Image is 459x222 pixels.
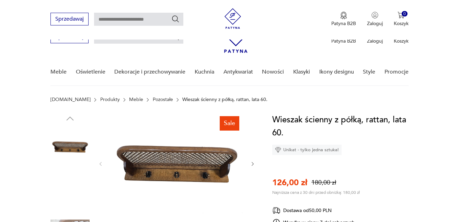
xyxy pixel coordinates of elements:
div: Sale [220,116,239,131]
img: Ikona medalu [340,12,347,19]
button: Zaloguj [367,12,383,27]
img: Ikona diamentu [275,147,281,153]
a: Kuchnia [195,59,214,85]
a: Meble [129,97,143,102]
img: Ikona koszyka [398,12,404,19]
button: Patyna B2B [331,12,356,27]
a: Dekoracje i przechowywanie [114,59,185,85]
a: Ikona medaluPatyna B2B [331,12,356,27]
a: Sprzedawaj [50,35,89,40]
a: Promocje [385,59,409,85]
a: Nowości [262,59,284,85]
p: 126,00 zł [272,177,307,188]
p: 180,00 zł [311,178,336,187]
div: Dostawa od 50,00 PLN [272,206,355,215]
p: Zaloguj [367,38,383,44]
a: Produkty [100,97,120,102]
img: Ikonka użytkownika [371,12,378,19]
p: Koszyk [394,20,409,27]
p: Patyna B2B [331,20,356,27]
img: Zdjęcie produktu Wieszak ścienny z półką, rattan, lata 60. [50,171,90,210]
button: Sprzedawaj [50,13,89,25]
a: Ikony designu [319,59,354,85]
a: Sprzedawaj [50,17,89,22]
p: Najniższa cena z 30 dni przed obniżką: 180,00 zł [272,190,360,195]
div: 0 [402,11,408,17]
img: Patyna - sklep z meblami i dekoracjami vintage [222,8,243,29]
a: Style [363,59,375,85]
img: Zdjęcie produktu Wieszak ścienny z półką, rattan, lata 60. [111,113,243,213]
a: Antykwariat [223,59,253,85]
p: Zaloguj [367,20,383,27]
img: Zdjęcie produktu Wieszak ścienny z półką, rattan, lata 60. [50,127,90,166]
a: Klasyki [293,59,310,85]
p: Patyna B2B [331,38,356,44]
p: Koszyk [394,38,409,44]
button: Szukaj [171,15,180,23]
h1: Wieszak ścienny z półką, rattan, lata 60. [272,113,415,140]
button: 0Koszyk [394,12,409,27]
a: Pozostałe [153,97,173,102]
p: Wieszak ścienny z półką, rattan, lata 60. [182,97,267,102]
div: Unikat - tylko jedna sztuka! [272,145,342,155]
a: Meble [50,59,67,85]
img: Ikona dostawy [272,206,280,215]
a: Oświetlenie [76,59,105,85]
a: [DOMAIN_NAME] [50,97,91,102]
